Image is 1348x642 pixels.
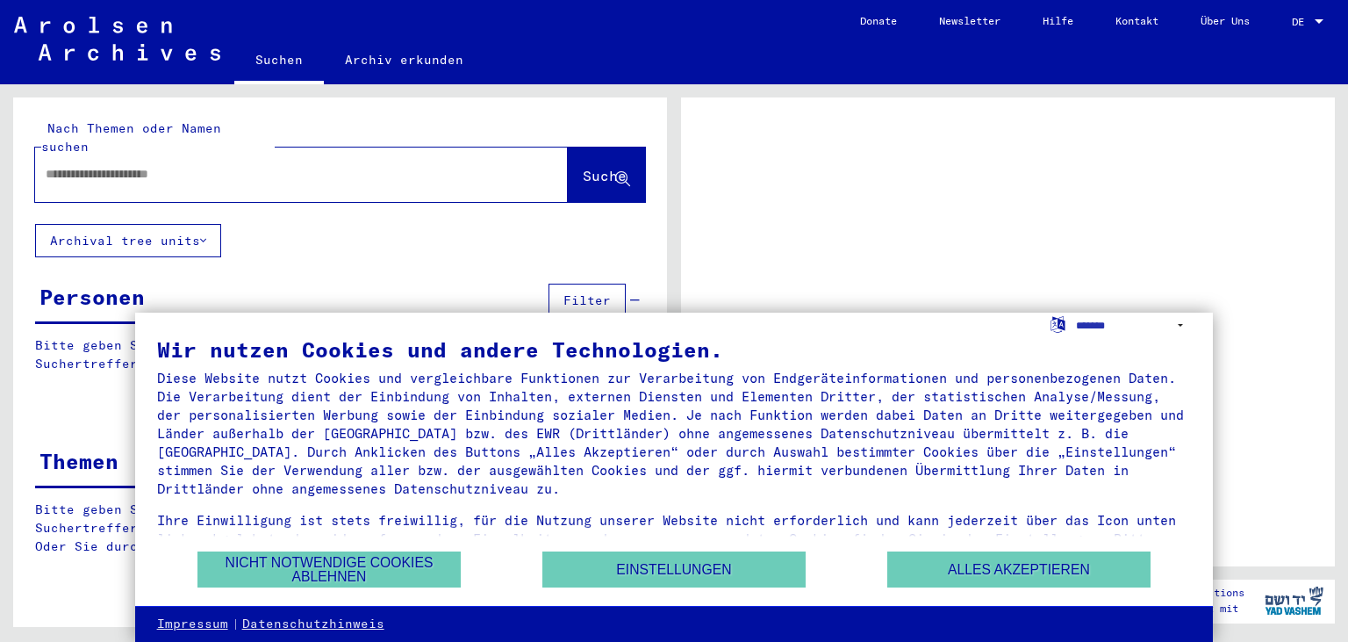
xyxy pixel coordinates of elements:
button: Nicht notwendige Cookies ablehnen [197,552,461,588]
button: Filter [549,284,626,317]
a: Datenschutzhinweis [242,616,384,633]
div: Diese Website nutzt Cookies und vergleichbare Funktionen zur Verarbeitung von Endgeräteinformatio... [157,369,1192,498]
p: Bitte geben Sie einen Suchbegriff ein oder nutzen Sie die Filter, um Suchertreffer zu erhalten. [35,336,644,373]
a: Suchen [234,39,324,84]
div: Wir nutzen Cookies und andere Technologien. [157,339,1192,360]
p: Bitte geben Sie einen Suchbegriff ein oder nutzen Sie die Filter, um Suchertreffer zu erhalten. O... [35,501,645,556]
div: Ihre Einwilligung ist stets freiwillig, für die Nutzung unserer Website nicht erforderlich und ka... [157,511,1192,566]
div: Themen [39,445,118,477]
span: DE [1292,16,1311,28]
a: Archiv erkunden [324,39,484,81]
a: Impressum [157,616,228,633]
button: Alles akzeptieren [887,552,1151,588]
span: Suche [583,167,627,184]
div: Personen [39,281,145,313]
button: Archival tree units [35,224,221,257]
button: Einstellungen [542,552,806,588]
button: Suche [568,148,645,202]
img: yv_logo.png [1261,579,1327,623]
mat-label: Nach Themen oder Namen suchen [41,120,221,155]
span: Filter [563,292,611,308]
img: Arolsen_neg.svg [14,17,220,61]
label: Sprache auswählen [1049,315,1067,332]
select: Sprache auswählen [1076,313,1191,338]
